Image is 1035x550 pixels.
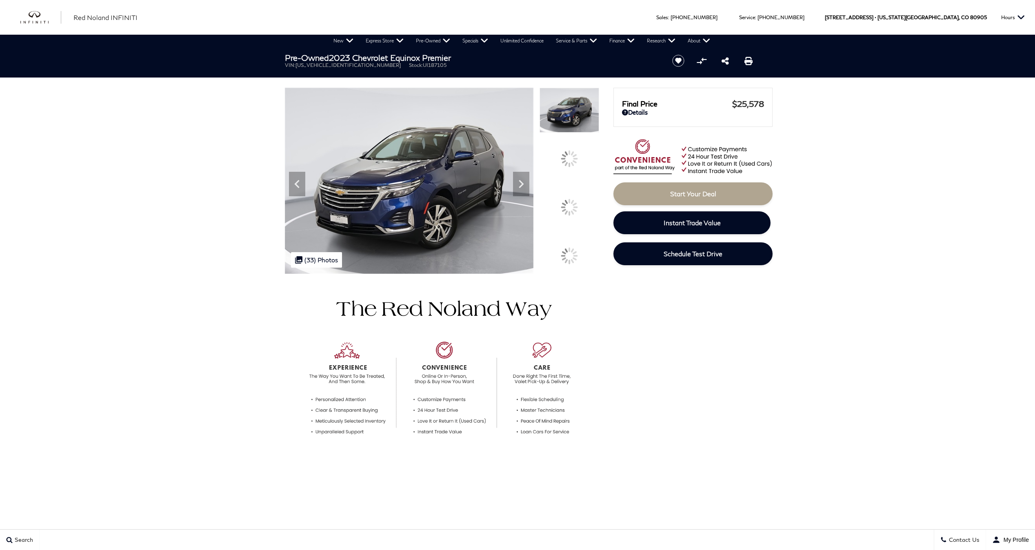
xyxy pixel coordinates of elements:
[613,211,771,234] a: Instant Trade Value
[327,35,716,47] nav: Main Navigation
[664,219,721,226] span: Instant Trade Value
[285,88,533,274] img: Used 2023 Blue Glow Metallic Chevrolet Premier image 1
[73,13,138,21] span: Red Noland INFINITI
[986,530,1035,550] button: user-profile-menu
[722,56,729,66] a: Share this Pre-Owned 2023 Chevrolet Equinox Premier
[327,35,360,47] a: New
[550,35,603,47] a: Service & Parts
[622,99,764,109] a: Final Price $25,578
[20,11,61,24] a: infiniti
[641,35,682,47] a: Research
[656,14,668,20] span: Sales
[739,14,755,20] span: Service
[613,182,773,205] a: Start Your Deal
[670,190,716,197] span: Start Your Deal
[744,56,753,66] a: Print this Pre-Owned 2023 Chevrolet Equinox Premier
[622,109,764,116] a: Details
[285,53,658,62] h1: 2023 Chevrolet Equinox Premier
[622,99,732,108] span: Final Price
[613,242,773,265] a: Schedule Test Drive
[20,11,61,24] img: INFINITI
[669,54,687,67] button: Save vehicle
[423,62,446,68] span: UI187105
[285,62,295,68] span: VIN:
[540,88,599,133] img: Used 2023 Blue Glow Metallic Chevrolet Premier image 1
[456,35,494,47] a: Specials
[603,35,641,47] a: Finance
[755,14,756,20] span: :
[664,250,722,257] span: Schedule Test Drive
[409,62,423,68] span: Stock:
[682,35,716,47] a: About
[291,252,342,268] div: (33) Photos
[825,14,987,20] a: [STREET_ADDRESS] • [US_STATE][GEOGRAPHIC_DATA], CO 80905
[1000,537,1029,543] span: My Profile
[13,537,33,543] span: Search
[494,35,550,47] a: Unlimited Confidence
[668,14,669,20] span: :
[757,14,804,20] a: [PHONE_NUMBER]
[73,13,138,22] a: Red Noland INFINITI
[671,14,717,20] a: [PHONE_NUMBER]
[360,35,410,47] a: Express Store
[295,62,401,68] span: [US_VEHICLE_IDENTIFICATION_NUMBER]
[410,35,456,47] a: Pre-Owned
[947,537,979,543] span: Contact Us
[695,55,708,67] button: Compare vehicle
[285,53,329,62] strong: Pre-Owned
[732,99,764,109] span: $25,578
